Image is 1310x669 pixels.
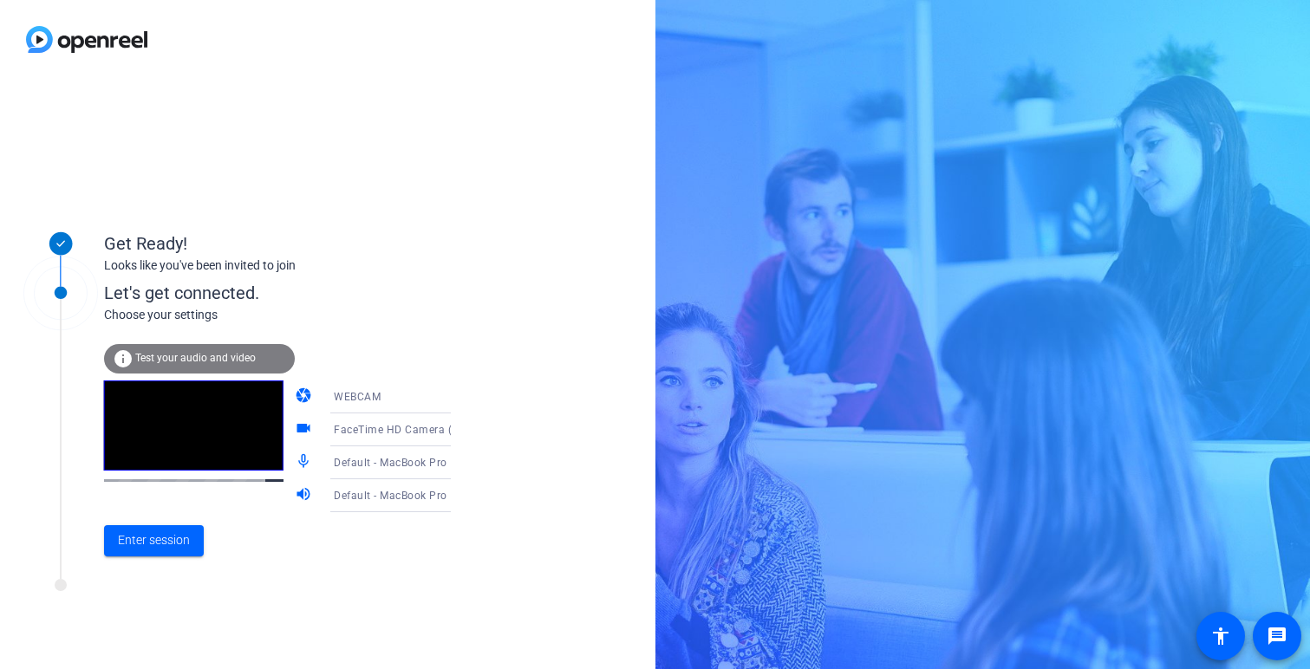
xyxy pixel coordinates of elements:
[295,452,316,473] mat-icon: mic_none
[334,488,543,502] span: Default - MacBook Pro Speakers (Built-in)
[135,352,256,364] span: Test your audio and video
[118,531,190,549] span: Enter session
[113,348,134,369] mat-icon: info
[334,455,557,469] span: Default - MacBook Pro Microphone (Built-in)
[1210,626,1231,646] mat-icon: accessibility
[104,231,451,257] div: Get Ready!
[104,525,204,556] button: Enter session
[295,419,316,440] mat-icon: videocam
[104,280,486,306] div: Let's get connected.
[334,391,381,403] span: WEBCAM
[104,257,451,275] div: Looks like you've been invited to join
[295,485,316,506] mat-icon: volume_up
[334,422,512,436] span: FaceTime HD Camera (2C0E:82E3)
[1267,626,1287,646] mat-icon: message
[104,306,486,324] div: Choose your settings
[295,386,316,407] mat-icon: camera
